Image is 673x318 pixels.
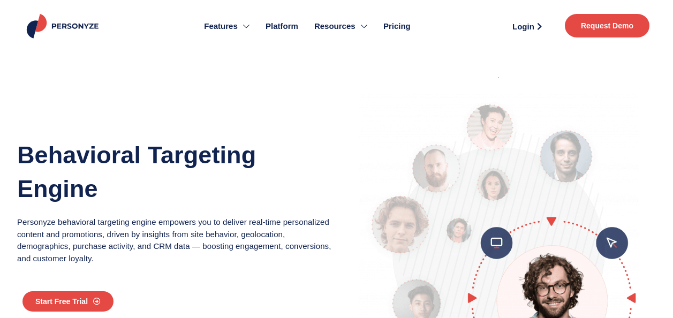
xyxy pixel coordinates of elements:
span: Pricing [383,20,411,33]
span: Resources [314,20,356,33]
a: Pricing [375,5,419,47]
p: Personyze behavioral targeting engine empowers you to deliver real-time personalized content and ... [17,216,331,264]
a: Features [196,5,258,47]
span: Request Demo [581,22,633,29]
a: Login [500,18,554,34]
h1: Behavioral Targeting Engine [17,138,331,206]
a: Resources [306,5,375,47]
span: Features [204,20,238,33]
img: Personyze logo [25,14,103,39]
span: Login [512,22,534,31]
a: Request Demo [565,14,649,37]
span: Start Free Trial [35,298,88,305]
a: Platform [258,5,306,47]
a: Start Free Trial [22,291,114,312]
span: Platform [266,20,298,33]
